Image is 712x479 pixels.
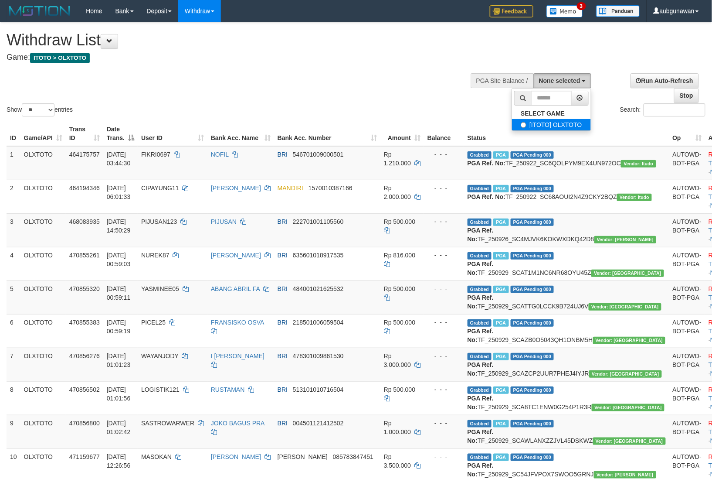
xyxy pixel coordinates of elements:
span: Vendor URL: https://secure10.1velocity.biz [592,404,665,411]
select: Showentries [22,103,54,116]
span: LOGISTIK121 [141,386,180,393]
td: OLXTOTO [20,348,66,381]
span: BRI [278,151,288,158]
span: PGA Pending [511,286,554,293]
span: Marked by aubibnu [493,185,509,192]
h4: Game: [7,53,466,62]
span: PIJUSAN123 [141,218,177,225]
img: panduan.png [596,5,640,17]
span: PGA Pending [511,454,554,461]
span: [DATE] 00:59:03 [107,252,131,267]
span: PICEL25 [141,319,166,326]
td: TF_250926_SC4MJVK6KOKWXDKQ42D8 [464,213,669,247]
span: Grabbed [468,252,492,260]
td: AUTOWD-BOT-PGA [669,180,705,213]
span: BRI [278,420,288,427]
th: Bank Acc. Name: activate to sort column ascending [207,121,274,146]
span: [DATE] 00:59:11 [107,285,131,301]
span: BRI [278,319,288,326]
a: FRANSISKO OSVA [211,319,264,326]
span: Vendor URL: https://secure6.1velocity.biz [617,194,652,201]
img: Button%20Memo.svg [546,5,583,17]
span: 470856502 [69,386,100,393]
span: 464194346 [69,185,100,192]
th: Bank Acc. Number: activate to sort column ascending [274,121,380,146]
b: PGA Ref. No: [468,294,494,310]
span: BRI [278,386,288,393]
span: [DATE] 01:01:56 [107,386,131,402]
span: [DATE] 01:02:42 [107,420,131,435]
b: PGA Ref. No: [468,361,494,377]
span: PGA Pending [511,387,554,394]
a: ABANG ABRIL FA [211,285,260,292]
th: Amount: activate to sort column ascending [380,121,424,146]
th: User ID: activate to sort column ascending [138,121,207,146]
span: 464175757 [69,151,100,158]
span: BRI [278,352,288,359]
span: Marked by aubrezazulfa [493,454,509,461]
span: BRI [278,218,288,225]
span: Copy 218501006059504 to clipboard [293,319,344,326]
a: RUSTAMAN [211,386,245,393]
span: NUREK87 [141,252,170,259]
div: - - - [427,184,461,192]
span: Vendor URL: https://secure10.1velocity.biz [591,270,664,277]
span: Grabbed [468,286,492,293]
span: Rp 500.000 [384,319,415,326]
td: 2 [7,180,20,213]
td: 3 [7,213,20,247]
td: AUTOWD-BOT-PGA [669,281,705,314]
span: Copy 222701001105560 to clipboard [293,218,344,225]
span: Grabbed [468,353,492,360]
label: [ITOTO] OLXTOTO [512,119,590,130]
b: PGA Ref. No: [468,260,494,276]
span: Grabbed [468,454,492,461]
td: 4 [7,247,20,281]
td: TF_250922_SC6QOLPYM9EX4UN972OC [464,146,669,180]
span: 470856800 [69,420,100,427]
span: Rp 1.210.000 [384,151,411,167]
span: [DATE] 01:01:23 [107,352,131,368]
span: Rp 3.500.000 [384,453,411,469]
span: PGA Pending [511,319,554,327]
span: Vendor URL: https://secure10.1velocity.biz [593,337,666,344]
td: AUTOWD-BOT-PGA [669,348,705,381]
span: Copy 004501121412502 to clipboard [293,420,344,427]
span: PGA Pending [511,353,554,360]
span: [DATE] 00:59:19 [107,319,131,335]
td: AUTOWD-BOT-PGA [669,314,705,348]
span: [DATE] 03:44:30 [107,151,131,167]
input: [ITOTO] OLXTOTO [521,122,526,128]
span: Marked by aubjoksan [493,353,509,360]
span: Vendor URL: https://secure10.1velocity.biz [589,370,662,378]
span: Grabbed [468,420,492,428]
b: PGA Ref. No: [468,395,494,411]
b: PGA Ref. No: [468,328,494,343]
span: Rp 500.000 [384,285,415,292]
span: Rp 500.000 [384,386,415,393]
div: - - - [427,217,461,226]
span: 468083935 [69,218,100,225]
span: Rp 2.000.000 [384,185,411,200]
td: OLXTOTO [20,213,66,247]
b: PGA Ref. No: [468,227,494,243]
td: AUTOWD-BOT-PGA [669,381,705,415]
span: PGA Pending [511,185,554,192]
span: Copy 085783847451 to clipboard [333,453,373,460]
label: Show entries [7,103,73,116]
td: AUTOWD-BOT-PGA [669,146,705,180]
span: 3 [577,2,586,10]
span: CIPAYUNG11 [141,185,179,192]
td: OLXTOTO [20,281,66,314]
a: [PERSON_NAME] [211,453,261,460]
span: Marked by aubjosaragih [493,387,509,394]
td: 6 [7,314,20,348]
div: - - - [427,284,461,293]
span: PGA Pending [511,151,554,159]
b: PGA Ref. No: [468,462,494,478]
span: MASOKAN [141,453,172,460]
span: Grabbed [468,151,492,159]
a: [PERSON_NAME] [211,252,261,259]
span: Grabbed [468,219,492,226]
h1: Withdraw List [7,31,466,49]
